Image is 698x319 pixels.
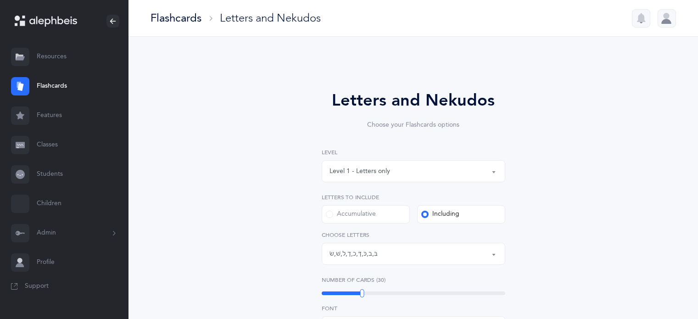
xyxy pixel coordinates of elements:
[322,160,505,182] button: Level 1 - Letters only
[296,120,531,130] div: Choose your Flashcards options
[151,11,201,26] div: Flashcards
[322,231,505,239] label: Choose letters
[322,304,505,313] label: Font
[296,88,531,113] div: Letters and Nekudos
[322,243,505,265] button: בּ, ב, כּ, ךּ, כ, ך, ל, שׁ, שׂ
[25,282,49,291] span: Support
[220,11,321,26] div: Letters and Nekudos
[329,167,390,176] div: Level 1 - Letters only
[322,193,505,201] label: Letters to include
[322,276,505,284] label: Number of Cards (30)
[322,148,505,157] label: Level
[326,210,376,219] div: Accumulative
[329,249,378,259] div: בּ , ב , כּ , ךּ , כ , ך , ל , שׁ , שׂ
[421,210,459,219] div: Including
